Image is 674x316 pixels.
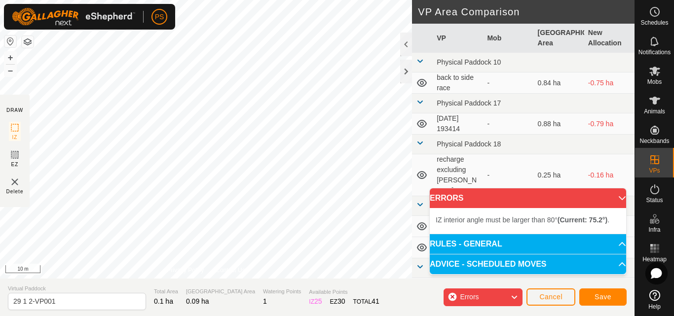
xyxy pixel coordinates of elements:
[534,113,584,135] td: 0.88 ha
[216,266,245,275] a: Contact Us
[154,297,173,305] span: 0.1 ha
[648,304,661,310] span: Help
[433,72,483,94] td: back to side race
[337,297,345,305] span: 30
[8,284,146,293] span: Virtual Paddock
[437,99,501,107] span: Physical Paddock 17
[263,287,301,296] span: Watering Points
[579,288,627,306] button: Save
[433,154,483,196] td: recharge excluding [PERSON_NAME]
[534,154,584,196] td: 0.25 ha
[418,6,635,18] h2: VP Area Comparison
[534,24,584,53] th: [GEOGRAPHIC_DATA] Area
[433,278,483,298] td: 27 0.0
[646,197,663,203] span: Status
[372,297,379,305] span: 41
[309,288,379,296] span: Available Points
[430,188,626,208] p-accordion-header: ERRORS
[584,278,635,298] td: -0.11 ha
[584,72,635,94] td: -0.75 ha
[9,176,21,188] img: VP
[648,227,660,233] span: Infra
[534,278,584,298] td: 0.2 ha
[6,106,23,114] div: DRAW
[433,113,483,135] td: [DATE] 193414
[483,24,533,53] th: Mob
[22,36,34,48] button: Map Layers
[558,216,607,224] b: (Current: 75.2°)
[640,20,668,26] span: Schedules
[649,168,660,174] span: VPs
[4,52,16,64] button: +
[154,287,178,296] span: Total Area
[430,254,626,274] p-accordion-header: ADVICE - SCHEDULED MOVES
[430,260,546,268] span: ADVICE - SCHEDULED MOVES
[430,208,626,234] p-accordion-content: ERRORS
[436,216,609,224] span: IZ interior angle must be larger than 80° .
[330,296,345,307] div: EZ
[437,140,501,148] span: Physical Paddock 18
[314,297,322,305] span: 25
[6,188,24,195] span: Delete
[584,24,635,53] th: New Allocation
[12,134,18,141] span: IZ
[639,138,669,144] span: Neckbands
[487,170,529,180] div: -
[4,35,16,47] button: Reset Map
[186,297,209,305] span: 0.09 ha
[534,72,584,94] td: 0.84 ha
[539,293,562,301] span: Cancel
[155,12,164,22] span: PS
[430,194,463,202] span: ERRORS
[460,293,479,301] span: Errors
[635,286,674,314] a: Help
[11,161,19,168] span: EZ
[12,8,135,26] img: Gallagher Logo
[595,293,611,301] span: Save
[642,256,667,262] span: Heatmap
[487,78,529,88] div: -
[309,296,322,307] div: IZ
[647,79,662,85] span: Mobs
[526,288,575,306] button: Cancel
[167,266,204,275] a: Privacy Policy
[584,154,635,196] td: -0.16 ha
[186,287,255,296] span: [GEOGRAPHIC_DATA] Area
[433,24,483,53] th: VP
[430,234,626,254] p-accordion-header: RULES - GENERAL
[638,49,671,55] span: Notifications
[353,296,379,307] div: TOTAL
[430,240,502,248] span: RULES - GENERAL
[584,113,635,135] td: -0.79 ha
[4,65,16,76] button: –
[437,58,501,66] span: Physical Paddock 10
[263,297,267,305] span: 1
[644,108,665,114] span: Animals
[487,119,529,129] div: -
